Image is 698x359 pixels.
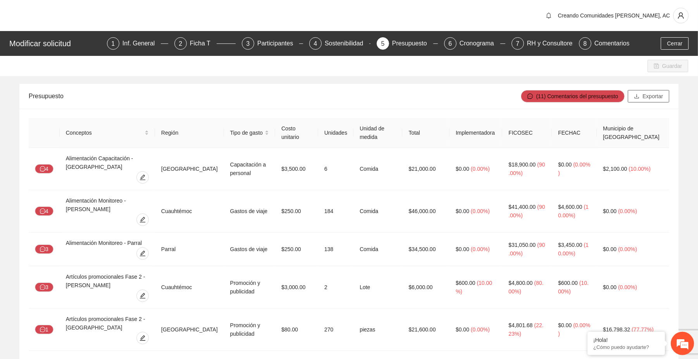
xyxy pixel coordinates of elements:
td: Cuauhtémoc [155,266,224,309]
div: Artículos promocionales Fase 2 - [GEOGRAPHIC_DATA] [66,315,149,332]
span: ( 0.00% ) [558,161,590,176]
button: message(11) Comentarios del presupuesto [521,90,625,102]
div: Alimentación Capacitación - [GEOGRAPHIC_DATA] [66,154,149,171]
div: Presupuesto [392,37,433,50]
button: edit [136,332,149,344]
span: message [40,284,45,291]
span: ( 10.00% ) [558,242,589,257]
div: 5Presupuesto [377,37,438,50]
span: Creando Comunidades [PERSON_NAME], AC [558,12,670,19]
div: Modificar solicitud [9,37,102,50]
span: ( 0.00% ) [618,246,637,252]
button: edit [136,247,149,260]
td: $3,500.00 [275,148,318,190]
td: piezas [353,309,402,351]
button: message4 [35,164,53,173]
td: Gastos de viaje [224,190,275,232]
td: $34,500.00 [402,232,450,266]
span: ( 90.00% ) [508,204,545,219]
span: user [674,12,688,19]
span: $4,801.68 [508,322,533,328]
div: 6Cronograma [444,37,505,50]
td: $250.00 [275,190,318,232]
span: $0.00 [456,326,469,333]
td: $6,000.00 [402,266,450,309]
div: Minimizar ventana de chat en vivo [127,4,146,23]
td: Gastos de viaje [224,232,275,266]
div: 7RH y Consultores [512,37,573,50]
span: ( 0.00% ) [558,322,590,337]
span: message [527,94,533,100]
div: Ficha T [190,37,217,50]
span: edit [137,335,148,341]
th: Municipio de [GEOGRAPHIC_DATA] [597,118,669,148]
div: Participantes [257,37,300,50]
button: edit [136,213,149,226]
td: $80.00 [275,309,318,351]
th: Tipo de gasto [224,118,275,148]
span: download [634,94,639,100]
td: 6 [318,148,353,190]
button: message3 [35,245,53,254]
span: 4 [314,40,317,47]
span: $4,600.00 [558,204,582,210]
th: FECHAC [552,118,597,148]
span: $600.00 [558,280,578,286]
th: Conceptos [60,118,155,148]
span: 1 [111,40,115,47]
td: Capacitación a personal [224,148,275,190]
td: $21,000.00 [402,148,450,190]
span: $0.00 [603,284,617,290]
td: Comida [353,232,402,266]
td: 184 [318,190,353,232]
span: Exportar [643,92,663,101]
button: user [673,8,689,23]
th: FICOSEC [502,118,552,148]
p: ¿Cómo puedo ayudarte? [593,344,659,350]
td: Parral [155,232,224,266]
span: Cerrar [667,39,682,48]
span: $41,400.00 [508,204,536,210]
div: RH y Consultores [527,37,582,50]
span: Estamos en línea. [45,104,107,182]
td: 270 [318,309,353,351]
button: message3 [35,283,53,292]
div: 4Sostenibilidad [309,37,371,50]
span: $31,050.00 [508,242,536,248]
td: $250.00 [275,232,318,266]
span: $0.00 [456,166,469,172]
span: $0.00 [456,208,469,214]
th: Unidades [318,118,353,148]
th: Costo unitario [275,118,318,148]
div: Cronograma [460,37,500,50]
span: $0.00 [456,246,469,252]
span: message [40,208,45,215]
span: $4,800.00 [508,280,533,286]
button: saveGuardar [648,60,688,72]
div: Chatee con nosotros ahora [40,40,130,50]
span: $16,798.32 [603,326,630,333]
button: Cerrar [661,37,689,50]
button: downloadExportar [628,90,669,102]
span: Conceptos [66,128,143,137]
div: Inf. General [122,37,161,50]
td: 138 [318,232,353,266]
span: edit [137,174,148,180]
td: $21,600.00 [402,309,450,351]
span: ( 0.00% ) [471,326,490,333]
span: edit [137,250,148,257]
button: edit [136,171,149,184]
div: 1Inf. General [107,37,168,50]
span: ( 10.00% ) [558,204,589,219]
span: message [40,327,45,333]
span: 2 [179,40,182,47]
span: $0.00 [558,322,572,328]
span: ( 90.00% ) [508,242,545,257]
td: 2 [318,266,353,309]
button: message1 [35,325,53,334]
th: Implementadora [450,118,502,148]
div: 2Ficha T [174,37,236,50]
div: Artículos promocionales Fase 2 - [PERSON_NAME] [66,272,149,290]
td: [GEOGRAPHIC_DATA] [155,148,224,190]
th: Unidad de medida [353,118,402,148]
